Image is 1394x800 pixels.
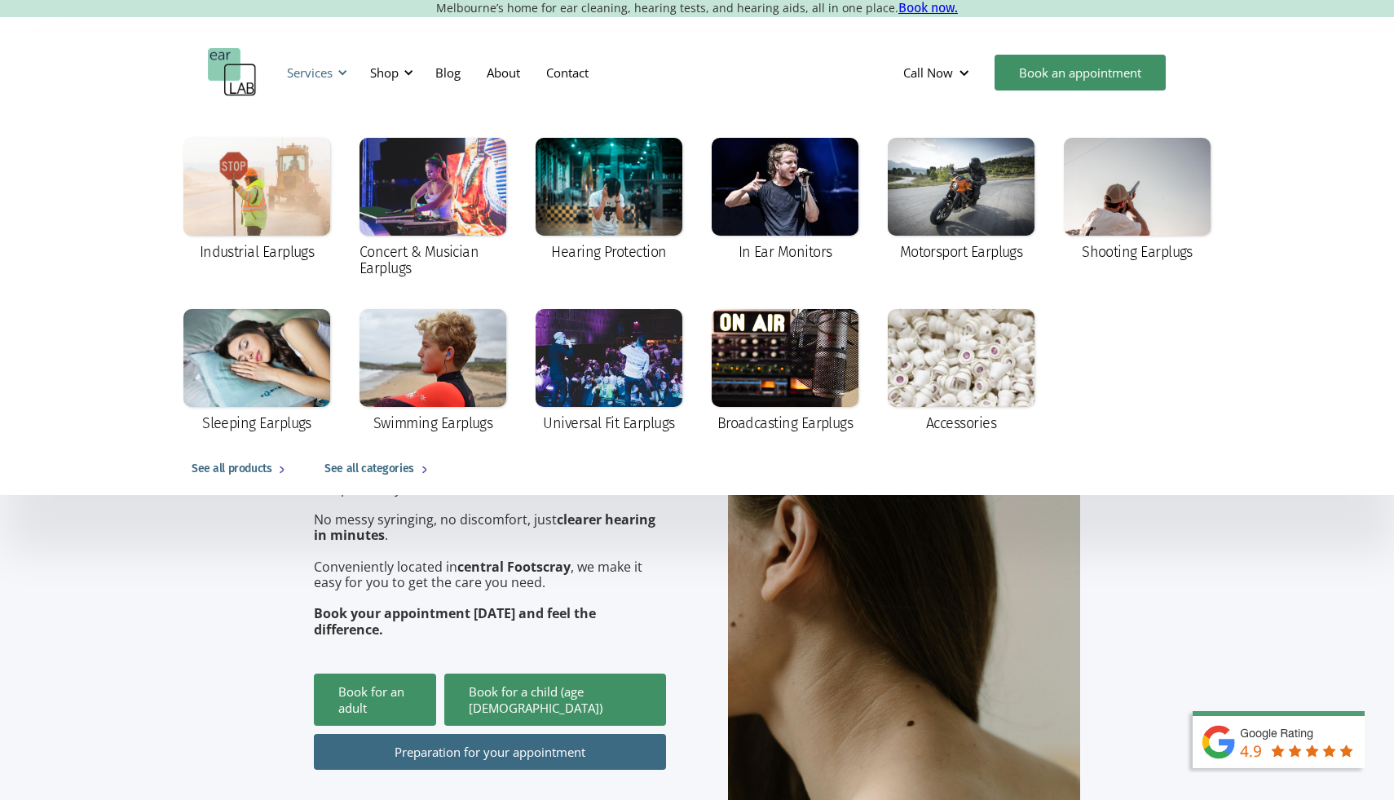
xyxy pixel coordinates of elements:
[202,415,311,431] div: Sleeping Earplugs
[444,674,666,726] a: Book for a child (age [DEMOGRAPHIC_DATA])
[314,674,436,726] a: Book for an adult
[360,48,418,97] div: Shop
[360,244,506,276] div: Concert & Musician Earplugs
[926,415,996,431] div: Accessories
[308,443,450,495] a: See all categories
[314,604,596,638] strong: Book your appointment [DATE] and feel the difference.
[277,48,352,97] div: Services
[200,244,315,260] div: Industrial Earplugs
[192,459,271,479] div: See all products
[880,130,1043,272] a: Motorsport Earplugs
[351,301,514,443] a: Swimming Earplugs
[370,64,399,81] div: Shop
[903,64,953,81] div: Call Now
[527,130,690,272] a: Hearing Protection
[704,130,867,272] a: In Ear Monitors
[324,459,413,479] div: See all categories
[287,64,333,81] div: Services
[175,301,338,443] a: Sleeping Earplugs
[551,244,666,260] div: Hearing Protection
[175,130,338,272] a: Industrial Earplugs
[208,48,257,97] a: home
[422,49,474,96] a: Blog
[543,415,674,431] div: Universal Fit Earplugs
[351,130,514,288] a: Concert & Musician Earplugs
[474,49,533,96] a: About
[1082,244,1193,260] div: Shooting Earplugs
[314,403,666,638] p: If you're in Footscray and dealing with blocked ears or discomfort, is here to help. Our expert t...
[717,415,854,431] div: Broadcasting Earplugs
[314,510,655,544] strong: clearer hearing in minutes
[995,55,1166,91] a: Book an appointment
[457,558,571,576] strong: central Footscray
[533,49,602,96] a: Contact
[373,415,493,431] div: Swimming Earplugs
[314,734,666,770] a: Preparation for your appointment
[880,301,1043,443] a: Accessories
[527,301,690,443] a: Universal Fit Earplugs
[175,443,308,495] a: See all products
[890,48,986,97] div: Call Now
[900,244,1023,260] div: Motorsport Earplugs
[1056,130,1219,272] a: Shooting Earplugs
[704,301,867,443] a: Broadcasting Earplugs
[739,244,832,260] div: In Ear Monitors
